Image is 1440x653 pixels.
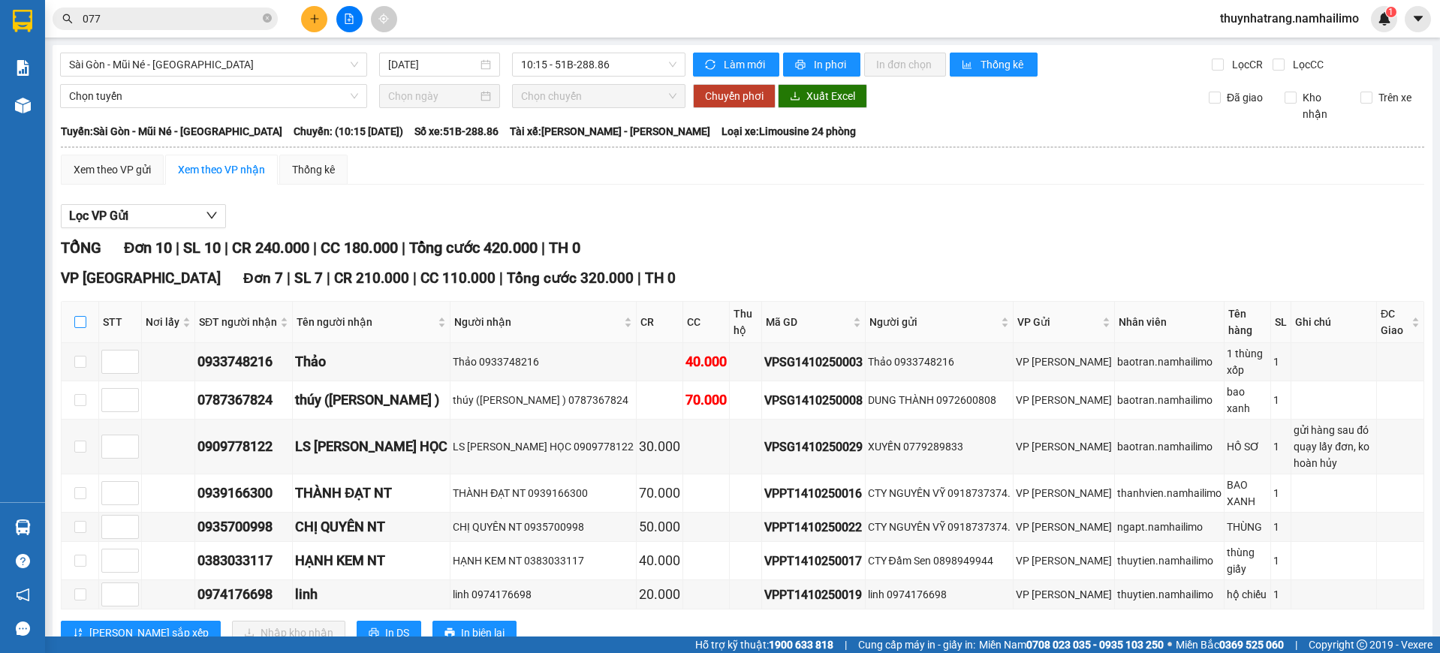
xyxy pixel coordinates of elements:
span: Loại xe: Limousine 24 phòng [722,123,856,140]
div: VPPT1410250016 [764,484,863,503]
span: Xuất Excel [806,88,855,104]
li: VP VP [GEOGRAPHIC_DATA] [8,81,104,131]
span: | [402,239,405,257]
div: VPPT1410250017 [764,552,863,570]
div: 20.000 [639,584,680,605]
div: gửi hàng sau đó quạy lấy đơn, ko hoàn hủy [1294,422,1374,471]
div: 70.000 [685,390,727,411]
td: 0933748216 [195,343,293,381]
b: Tuyến: Sài Gòn - Mũi Né - [GEOGRAPHIC_DATA] [61,125,282,137]
span: down [206,209,218,221]
div: thúy ([PERSON_NAME] ) [295,390,447,411]
img: warehouse-icon [15,519,31,535]
th: Ghi chú [1291,302,1377,343]
span: Nơi lấy [146,314,179,330]
span: [PERSON_NAME] sắp xếp [89,624,209,641]
td: VPSG1410250008 [762,381,866,420]
td: THÀNH ĐẠT NT [293,474,450,513]
td: 0787367824 [195,381,293,420]
td: thúy (mai Vân ) [293,381,450,420]
img: icon-new-feature [1378,12,1391,26]
div: VPSG1410250008 [764,391,863,410]
span: | [637,269,641,287]
sup: 1 [1386,7,1396,17]
span: Lọc CR [1226,56,1265,73]
div: 40.000 [639,550,680,571]
div: CTY NGUYÊN VỸ 0918737374. [868,519,1011,535]
span: plus [309,14,320,24]
div: 1 [1273,354,1288,370]
span: close-circle [263,12,272,26]
span: Hỗ trợ kỹ thuật: [695,636,833,653]
div: VP [PERSON_NAME] [1016,392,1112,408]
div: 40.000 [685,351,727,372]
td: VP Phan Thiết [1014,474,1115,513]
td: 0383033117 [195,542,293,580]
div: thuytien.namhailimo [1117,586,1222,603]
div: Thảo 0933748216 [453,354,634,370]
button: downloadNhập kho nhận [232,621,345,645]
span: In biên lai [461,624,505,641]
div: ngapt.namhailimo [1117,519,1222,535]
span: Miền Nam [979,636,1164,653]
div: CHỊ QUYÊN NT 0935700998 [453,519,634,535]
div: thúy ([PERSON_NAME] ) 0787367824 [453,392,634,408]
div: HẠNH KEM NT [295,550,447,571]
li: VP VP [PERSON_NAME] Lão [104,81,200,131]
span: caret-down [1411,12,1425,26]
span: Đơn 7 [243,269,283,287]
td: 0909778122 [195,420,293,474]
div: baotran.namhailimo [1117,438,1222,455]
button: printerIn DS [357,621,421,645]
span: question-circle [16,554,30,568]
span: aim [378,14,389,24]
div: VP [PERSON_NAME] [1016,519,1112,535]
div: VPSG1410250029 [764,438,863,456]
strong: 0369 525 060 [1219,639,1284,651]
strong: 0708 023 035 - 0935 103 250 [1026,639,1164,651]
span: CC 110.000 [420,269,496,287]
span: | [176,239,179,257]
span: bar-chart [962,59,975,71]
strong: 1900 633 818 [769,639,833,651]
span: SL 10 [183,239,221,257]
span: Thống kê [981,56,1026,73]
div: Thảo [295,351,447,372]
span: Cung cấp máy in - giấy in: [858,636,975,653]
span: Lọc CC [1287,56,1326,73]
span: VP Gửi [1017,314,1099,330]
button: file-add [336,6,363,32]
span: Làm mới [724,56,767,73]
button: plus [301,6,327,32]
span: | [1295,636,1297,653]
span: notification [16,588,30,602]
td: VP Phan Thiết [1014,542,1115,580]
button: aim [371,6,397,32]
button: downloadXuất Excel [778,84,867,108]
th: Thu hộ [730,302,761,343]
span: Chọn tuyến [69,85,358,107]
li: Nam Hải Limousine [8,8,218,64]
div: 50.000 [639,516,680,537]
span: Tổng cước 320.000 [507,269,634,287]
button: bar-chartThống kê [950,53,1038,77]
div: Xem theo VP gửi [74,161,151,178]
span: close-circle [263,14,272,23]
div: VPPT1410250022 [764,518,863,537]
span: CR 210.000 [334,269,409,287]
div: CTY Đầm Sen 0898949944 [868,552,1011,569]
div: HỒ SƠ [1227,438,1269,455]
div: 0909778122 [197,436,290,457]
span: In DS [385,624,409,641]
td: VPPT1410250016 [762,474,866,513]
div: VP [PERSON_NAME] [1016,438,1112,455]
div: VP [PERSON_NAME] [1016,354,1112,370]
span: Tên người nhận [297,314,435,330]
td: linh [293,580,450,609]
td: VPPT1410250017 [762,542,866,580]
th: SL [1271,302,1291,343]
td: LS TRẦN BÁ HỌC [293,420,450,474]
div: linh [295,584,447,605]
div: LS [PERSON_NAME] HỌC 0909778122 [453,438,634,455]
div: LS [PERSON_NAME] HỌC [295,436,447,457]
